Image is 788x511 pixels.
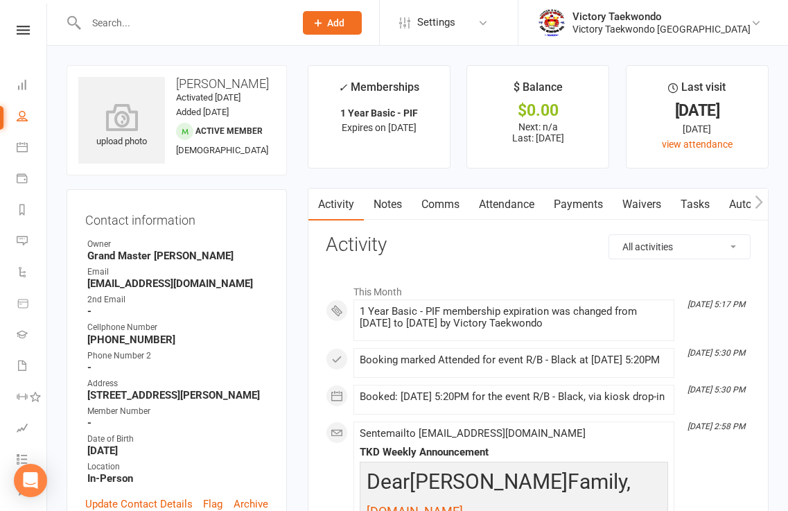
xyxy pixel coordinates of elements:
[688,300,745,309] i: [DATE] 5:17 PM
[87,405,268,418] div: Member Number
[195,126,263,136] span: Active member
[514,78,563,103] div: $ Balance
[480,103,596,118] div: $0.00
[78,103,165,149] div: upload photo
[338,78,419,104] div: Memberships
[87,238,268,251] div: Owner
[360,306,668,329] div: 1 Year Basic - PIF membership expiration was changed from [DATE] to [DATE] by Victory Taekwondo
[410,469,568,494] span: [PERSON_NAME]
[338,81,347,94] i: ✓
[87,321,268,334] div: Cellphone Number
[176,107,229,117] time: Added [DATE]
[662,139,733,150] a: view attendance
[87,389,268,401] strong: [STREET_ADDRESS][PERSON_NAME]
[17,414,48,445] a: Assessments
[364,189,412,220] a: Notes
[87,433,268,446] div: Date of Birth
[668,78,726,103] div: Last visit
[360,427,586,440] span: Sent email to [EMAIL_ADDRESS][DOMAIN_NAME]
[480,121,596,144] p: Next: n/a Last: [DATE]
[308,189,364,220] a: Activity
[87,266,268,279] div: Email
[87,361,268,374] strong: -
[613,189,671,220] a: Waivers
[78,77,275,91] h3: [PERSON_NAME]
[572,23,751,35] div: Victory Taekwondo [GEOGRAPHIC_DATA]
[538,9,566,37] img: thumb_image1542833469.png
[671,189,719,220] a: Tasks
[360,447,668,458] div: TKD Weekly Announcement
[688,422,745,431] i: [DATE] 2:58 PM
[367,469,410,494] span: Dear
[572,10,751,23] div: Victory Taekwondo
[87,444,268,457] strong: [DATE]
[17,164,48,196] a: Payments
[417,7,455,38] span: Settings
[639,103,755,118] div: [DATE]
[82,13,285,33] input: Search...
[87,250,268,262] strong: Grand Master [PERSON_NAME]
[87,277,268,290] strong: [EMAIL_ADDRESS][DOMAIN_NAME]
[688,348,745,358] i: [DATE] 5:30 PM
[17,102,48,133] a: People
[17,196,48,227] a: Reports
[87,417,268,429] strong: -
[87,293,268,306] div: 2nd Email
[176,145,268,155] span: [DEMOGRAPHIC_DATA]
[360,354,668,366] div: Booking marked Attended for event R/B - Black at [DATE] 5:20PM
[412,189,469,220] a: Comms
[87,460,268,474] div: Location
[326,277,751,300] li: This Month
[87,334,268,346] strong: [PHONE_NUMBER]
[176,92,240,103] time: Activated [DATE]
[327,17,344,28] span: Add
[17,133,48,164] a: Calendar
[544,189,613,220] a: Payments
[17,289,48,320] a: Product Sales
[342,122,417,133] span: Expires on [DATE]
[14,464,47,497] div: Open Intercom Messenger
[87,349,268,363] div: Phone Number 2
[87,472,268,485] strong: In-Person
[85,208,268,227] h3: Contact information
[303,11,362,35] button: Add
[639,121,755,137] div: [DATE]
[568,469,631,494] span: Family,
[87,377,268,390] div: Address
[469,189,544,220] a: Attendance
[688,385,745,395] i: [DATE] 5:30 PM
[340,107,418,119] strong: 1 Year Basic - PIF
[17,71,48,102] a: Dashboard
[360,391,668,403] div: Booked: [DATE] 5:20PM for the event R/B - Black, via kiosk drop-in
[326,234,751,256] h3: Activity
[87,305,268,318] strong: -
